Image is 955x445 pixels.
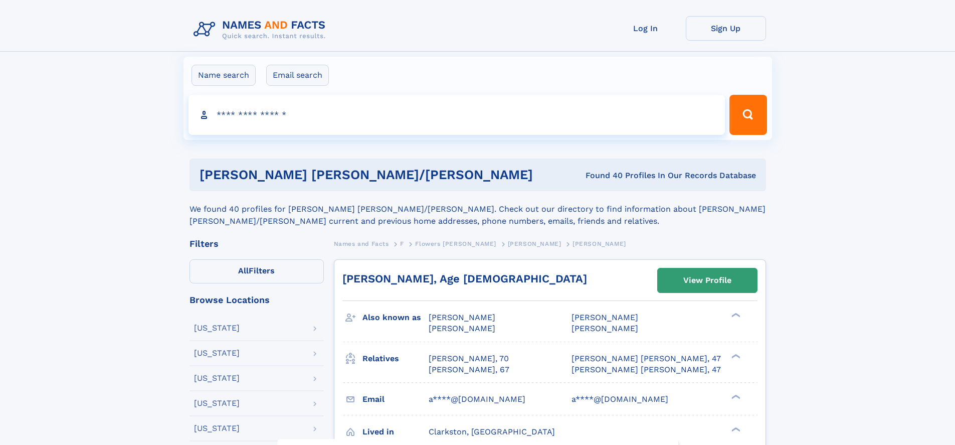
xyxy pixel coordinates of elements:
span: Flowers [PERSON_NAME] [415,240,496,247]
h3: Also known as [362,309,429,326]
div: [US_STATE] [194,399,240,407]
div: View Profile [683,269,731,292]
span: [PERSON_NAME] [508,240,561,247]
label: Name search [192,65,256,86]
a: [PERSON_NAME], 67 [429,364,509,375]
label: Filters [189,259,324,283]
a: [PERSON_NAME] [508,237,561,250]
div: ❯ [729,426,741,432]
a: [PERSON_NAME] [PERSON_NAME], 47 [571,353,721,364]
div: Filters [189,239,324,248]
a: Sign Up [686,16,766,41]
div: We found 40 profiles for [PERSON_NAME] [PERSON_NAME]/[PERSON_NAME]. Check out our directory to fi... [189,191,766,227]
span: All [238,266,249,275]
div: Browse Locations [189,295,324,305]
h3: Lived in [362,423,429,440]
a: Flowers [PERSON_NAME] [415,237,496,250]
h3: Email [362,391,429,408]
a: Log In [606,16,686,41]
span: [PERSON_NAME] [571,313,638,322]
input: search input [188,95,725,135]
span: [PERSON_NAME] [572,240,626,247]
h3: Relatives [362,350,429,367]
span: [PERSON_NAME] [429,324,495,333]
div: Found 40 Profiles In Our Records Database [559,170,756,181]
div: [US_STATE] [194,374,240,382]
span: F [400,240,404,247]
img: Logo Names and Facts [189,16,334,43]
div: [US_STATE] [194,349,240,357]
div: ❯ [729,393,741,400]
a: F [400,237,404,250]
label: Email search [266,65,329,86]
a: [PERSON_NAME] [PERSON_NAME], 47 [571,364,721,375]
div: ❯ [729,353,741,359]
span: Clarkston, [GEOGRAPHIC_DATA] [429,427,555,436]
div: [US_STATE] [194,424,240,432]
a: [PERSON_NAME], Age [DEMOGRAPHIC_DATA] [342,272,587,285]
button: Search Button [729,95,767,135]
div: ❯ [729,312,741,319]
span: [PERSON_NAME] [429,313,495,322]
a: [PERSON_NAME], 70 [429,353,509,364]
a: View Profile [658,268,757,292]
h1: [PERSON_NAME] [PERSON_NAME]/[PERSON_NAME] [200,169,559,181]
div: [US_STATE] [194,324,240,332]
span: [PERSON_NAME] [571,324,638,333]
a: Names and Facts [334,237,389,250]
